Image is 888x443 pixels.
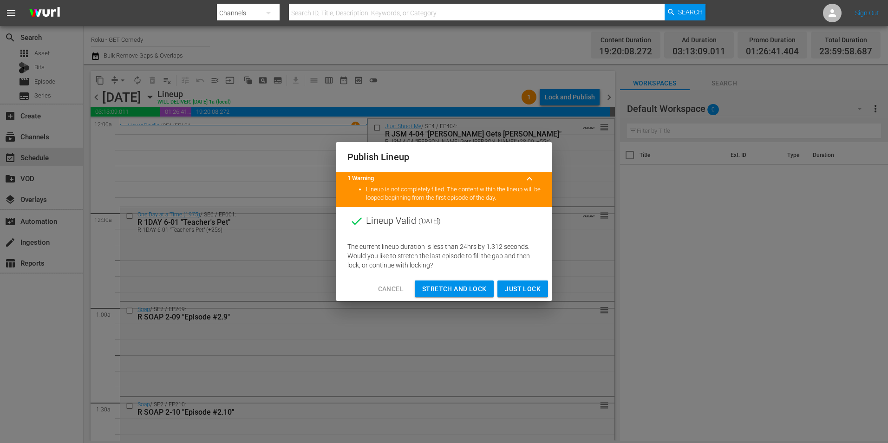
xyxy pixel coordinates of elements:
[497,280,548,298] button: Just Lock
[347,174,518,183] title: 1 Warning
[378,283,404,295] span: Cancel
[422,283,486,295] span: Stretch and Lock
[855,9,879,17] a: Sign Out
[505,283,541,295] span: Just Lock
[336,207,552,235] div: Lineup Valid
[347,150,541,164] h2: Publish Lineup
[524,173,535,184] span: keyboard_arrow_up
[366,185,541,202] li: Lineup is not completely filled. The content within the lineup will be looped beginning from the ...
[518,168,541,190] button: keyboard_arrow_up
[371,280,411,298] button: Cancel
[6,7,17,19] span: menu
[415,280,494,298] button: Stretch and Lock
[336,235,552,277] div: The current lineup duration is less than 24hrs by 1.312 seconds. Would you like to stretch the la...
[418,214,441,228] span: ( [DATE] )
[22,2,67,24] img: ans4CAIJ8jUAAAAAAAAAAAAAAAAAAAAAAAAgQb4GAAAAAAAAAAAAAAAAAAAAAAAAJMjXAAAAAAAAAAAAAAAAAAAAAAAAgAT5G...
[678,4,703,20] span: Search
